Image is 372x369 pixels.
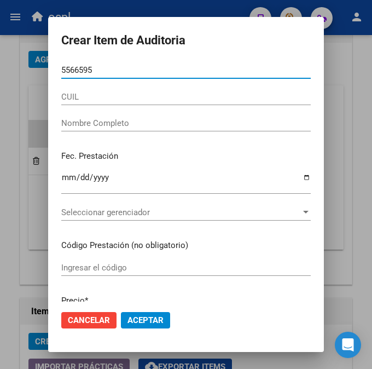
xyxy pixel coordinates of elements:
[335,332,361,358] div: Open Intercom Messenger
[61,239,311,252] p: Código Prestación (no obligatorio)
[61,207,301,217] span: Seleccionar gerenciador
[121,312,170,328] button: Aceptar
[127,315,164,325] span: Aceptar
[68,315,110,325] span: Cancelar
[61,312,117,328] button: Cancelar
[61,150,311,163] p: Fec. Prestación
[61,295,311,307] p: Precio
[61,30,311,51] h2: Crear Item de Auditoria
